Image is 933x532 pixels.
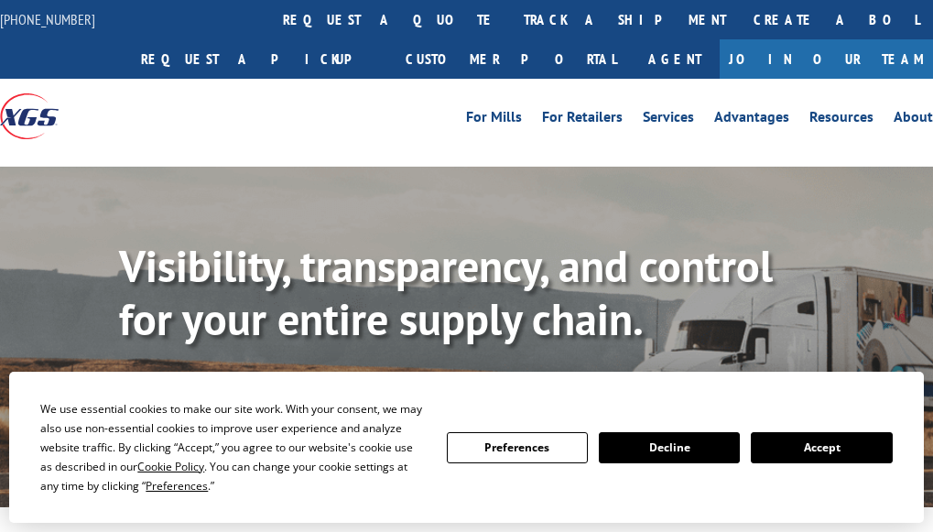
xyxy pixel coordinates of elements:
[809,110,873,130] a: Resources
[751,432,892,463] button: Accept
[714,110,789,130] a: Advantages
[894,110,933,130] a: About
[137,459,204,474] span: Cookie Policy
[9,372,924,523] div: Cookie Consent Prompt
[542,110,623,130] a: For Retailers
[447,432,588,463] button: Preferences
[127,39,392,79] a: Request a pickup
[146,478,208,494] span: Preferences
[643,110,694,130] a: Services
[630,39,720,79] a: Agent
[599,432,740,463] button: Decline
[720,39,933,79] a: Join Our Team
[119,237,773,347] b: Visibility, transparency, and control for your entire supply chain.
[40,399,424,495] div: We use essential cookies to make our site work. With your consent, we may also use non-essential ...
[392,39,630,79] a: Customer Portal
[466,110,522,130] a: For Mills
